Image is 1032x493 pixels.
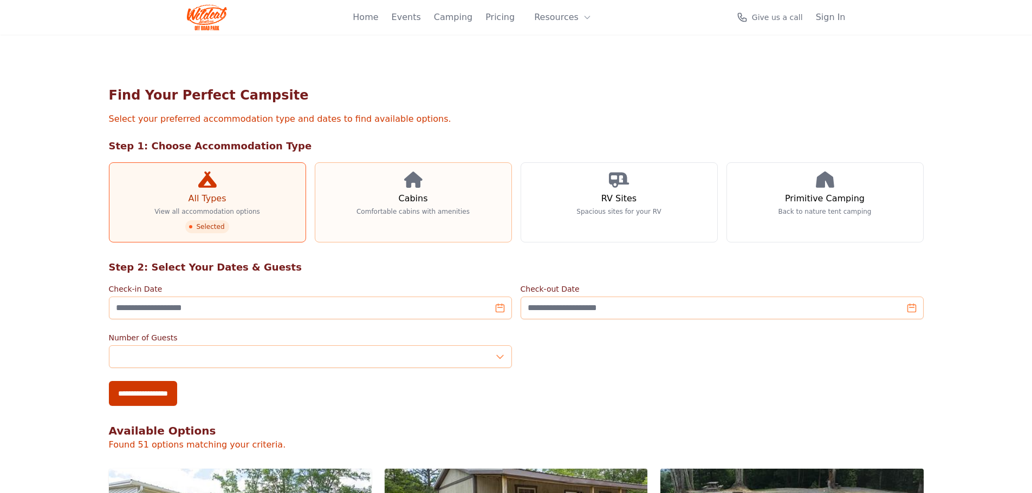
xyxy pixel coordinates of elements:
[109,87,924,104] h1: Find Your Perfect Campsite
[392,11,421,24] a: Events
[315,162,512,242] a: Cabins Comfortable cabins with amenities
[785,192,865,205] h3: Primitive Camping
[816,11,846,24] a: Sign In
[398,192,427,205] h3: Cabins
[737,12,803,23] a: Give us a call
[485,11,515,24] a: Pricing
[109,162,306,242] a: All Types View all accommodation options Selected
[726,162,924,242] a: Primitive Camping Back to nature tent camping
[109,139,924,154] h2: Step 1: Choose Accommodation Type
[109,438,924,451] p: Found 51 options matching your criteria.
[356,207,470,216] p: Comfortable cabins with amenities
[185,220,229,233] span: Selected
[576,207,661,216] p: Spacious sites for your RV
[109,332,512,343] label: Number of Guests
[752,12,803,23] span: Give us a call
[353,11,378,24] a: Home
[434,11,472,24] a: Camping
[109,423,924,438] h2: Available Options
[188,192,226,205] h3: All Types
[521,284,924,294] label: Check-out Date
[528,6,598,28] button: Resources
[601,192,637,205] h3: RV Sites
[154,207,260,216] p: View all accommodation options
[778,207,872,216] p: Back to nature tent camping
[187,4,228,30] img: Wildcat Logo
[521,162,718,242] a: RV Sites Spacious sites for your RV
[109,284,512,294] label: Check-in Date
[109,260,924,275] h2: Step 2: Select Your Dates & Guests
[109,113,924,126] p: Select your preferred accommodation type and dates to find available options.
